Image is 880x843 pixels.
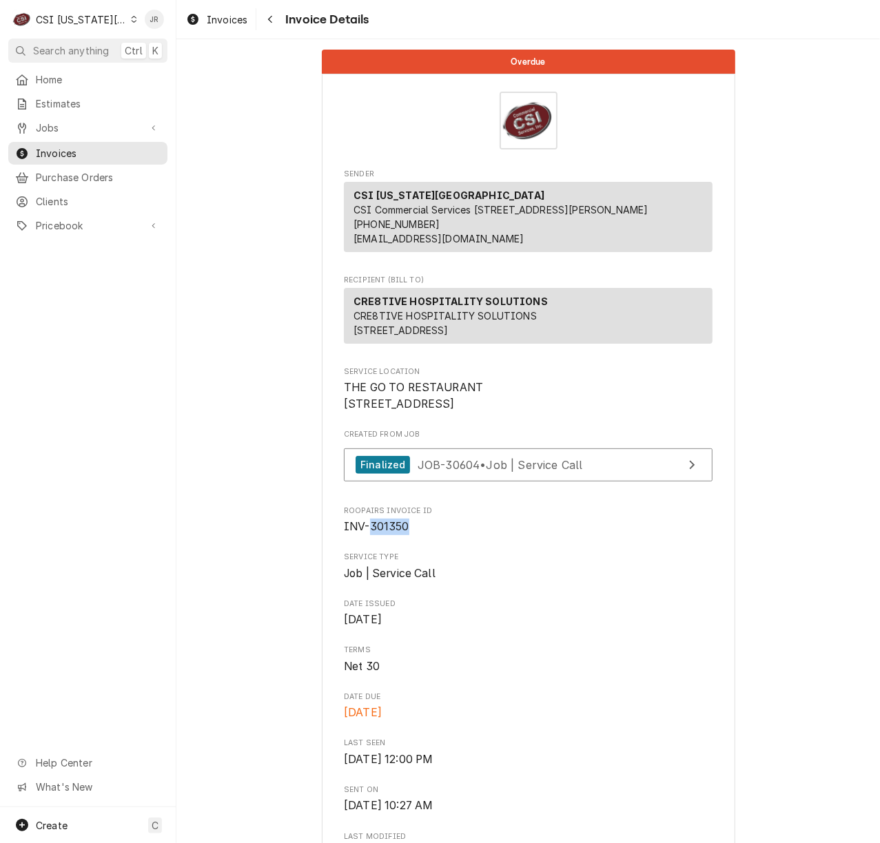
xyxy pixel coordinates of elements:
[344,645,713,656] span: Terms
[36,12,127,27] div: CSI [US_STATE][GEOGRAPHIC_DATA]
[354,204,648,216] span: CSI Commercial Services [STREET_ADDRESS][PERSON_NAME]
[344,552,713,563] span: Service Type
[344,599,713,628] div: Date Issued
[344,613,382,626] span: [DATE]
[344,506,713,517] span: Roopairs Invoice ID
[36,194,161,209] span: Clients
[344,599,713,610] span: Date Issued
[152,818,158,833] span: C
[344,799,433,812] span: [DATE] 10:27 AM
[344,751,713,768] span: Last Seen
[344,738,713,749] span: Last Seen
[344,519,713,535] span: Roopairs Invoice ID
[344,660,380,673] span: Net 30
[36,72,161,87] span: Home
[344,738,713,767] div: Last Seen
[36,170,161,185] span: Purchase Orders
[344,645,713,674] div: Terms
[12,10,32,29] div: C
[322,50,735,74] div: Status
[344,658,713,675] span: Terms
[8,116,167,139] a: Go to Jobs
[33,43,109,58] span: Search anything
[344,182,713,252] div: Sender
[36,96,161,111] span: Estimates
[344,520,409,533] span: INV-301350
[152,43,158,58] span: K
[344,784,713,795] span: Sent On
[8,166,167,189] a: Purchase Orders
[344,429,713,440] span: Created From Job
[125,43,143,58] span: Ctrl
[145,10,164,29] div: Jessica Rentfro's Avatar
[344,182,713,258] div: Sender
[344,706,382,719] span: [DATE]
[36,780,159,794] span: What's New
[354,189,544,201] strong: CSI [US_STATE][GEOGRAPHIC_DATA]
[344,288,713,349] div: Recipient (Bill To)
[344,169,713,258] div: Invoice Sender
[8,39,167,63] button: Search anythingCtrlK
[344,379,713,412] span: Service Location
[181,8,253,31] a: Invoices
[8,142,167,165] a: Invoices
[344,169,713,180] span: Sender
[344,798,713,814] span: Sent On
[8,214,167,237] a: Go to Pricebook
[511,57,545,66] span: Overdue
[344,753,433,766] span: [DATE] 12:00 PM
[36,820,68,831] span: Create
[281,10,369,29] span: Invoice Details
[12,10,32,29] div: CSI Kansas City's Avatar
[354,233,524,244] a: [EMAIL_ADDRESS][DOMAIN_NAME]
[354,310,537,336] span: CRE8TIVE HOSPITALITY SOLUTIONS [STREET_ADDRESS]
[344,429,713,488] div: Created From Job
[344,366,713,377] span: Service Location
[344,552,713,581] div: Service Type
[344,691,713,702] span: Date Due
[36,146,161,160] span: Invoices
[344,831,713,842] span: Last Modified
[356,456,410,475] div: Finalized
[8,92,167,115] a: Estimates
[344,784,713,814] div: Sent On
[418,457,583,471] span: JOB-30604 • Job | Service Call
[354,218,440,230] a: [PHONE_NUMBER]
[207,12,247,27] span: Invoices
[259,8,281,30] button: Navigate back
[344,448,713,482] a: View Job
[8,190,167,213] a: Clients
[145,10,164,29] div: JR
[8,68,167,91] a: Home
[36,218,140,233] span: Pricebook
[354,295,548,307] strong: CRE8TIVE HOSPITALITY SOLUTIONS
[344,366,713,413] div: Service Location
[344,381,483,410] span: THE GO TO RESTAURANT [STREET_ADDRESS]
[344,565,713,582] span: Service Type
[344,275,713,350] div: Invoice Recipient
[344,275,713,286] span: Recipient (Bill To)
[344,506,713,535] div: Roopairs Invoice ID
[36,756,159,770] span: Help Center
[36,121,140,135] span: Jobs
[344,705,713,721] span: Date Due
[500,92,557,149] img: Logo
[8,776,167,798] a: Go to What's New
[344,288,713,344] div: Recipient (Bill To)
[8,751,167,774] a: Go to Help Center
[344,612,713,628] span: Date Issued
[344,567,436,580] span: Job | Service Call
[344,691,713,721] div: Date Due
